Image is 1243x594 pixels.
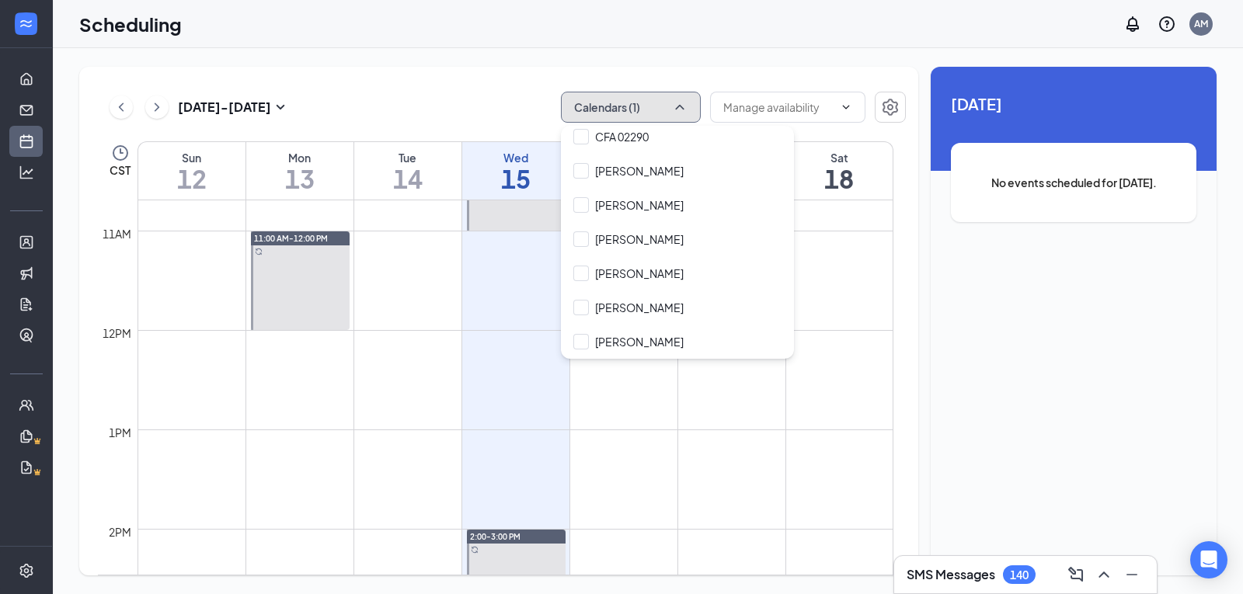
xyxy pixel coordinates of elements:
[99,325,134,342] div: 12pm
[1190,541,1227,578] div: Open Intercom Messenger
[254,233,328,244] span: 11:00 AM-12:00 PM
[145,96,169,119] button: ChevronRight
[354,150,461,165] div: Tue
[18,16,33,31] svg: WorkstreamLogo
[982,174,1165,191] span: No events scheduled for [DATE].
[471,546,479,554] svg: Sync
[19,165,34,180] svg: Analysis
[178,99,271,116] h3: [DATE] - [DATE]
[113,98,129,116] svg: ChevronLeft
[19,563,34,578] svg: Settings
[1123,565,1141,584] svg: Minimize
[138,150,245,165] div: Sun
[106,424,134,441] div: 1pm
[561,92,701,123] button: Calendars (1)ChevronUp
[786,165,893,192] h1: 18
[840,101,852,113] svg: ChevronDown
[110,96,133,119] button: ChevronLeft
[271,98,290,116] svg: SmallChevronDown
[1158,15,1176,33] svg: QuestionInfo
[1194,17,1208,30] div: AM
[110,162,131,178] span: CST
[786,142,893,200] a: October 18, 2025
[1095,565,1113,584] svg: ChevronUp
[246,142,353,200] a: October 13, 2025
[149,98,165,116] svg: ChevronRight
[138,165,245,192] h1: 12
[875,92,906,123] button: Settings
[99,225,134,242] div: 11am
[462,150,569,165] div: Wed
[1123,15,1142,33] svg: Notifications
[138,142,245,200] a: October 12, 2025
[786,150,893,165] div: Sat
[470,531,521,542] span: 2:00-3:00 PM
[723,99,834,116] input: Manage availability
[907,566,995,583] h3: SMS Messages
[354,142,461,200] a: October 14, 2025
[354,165,461,192] h1: 14
[106,523,134,540] div: 2pm
[111,144,130,162] svg: Clock
[246,150,353,165] div: Mon
[1092,562,1116,587] button: ChevronUp
[255,248,263,255] svg: Sync
[1010,568,1029,582] div: 140
[462,165,569,192] h1: 15
[246,165,353,192] h1: 13
[951,92,1196,116] span: [DATE]
[881,98,900,116] svg: Settings
[1119,562,1144,587] button: Minimize
[462,142,569,200] a: October 15, 2025
[79,11,182,37] h1: Scheduling
[1064,562,1088,587] button: ComposeMessage
[672,99,688,115] svg: ChevronUp
[1067,565,1085,584] svg: ComposeMessage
